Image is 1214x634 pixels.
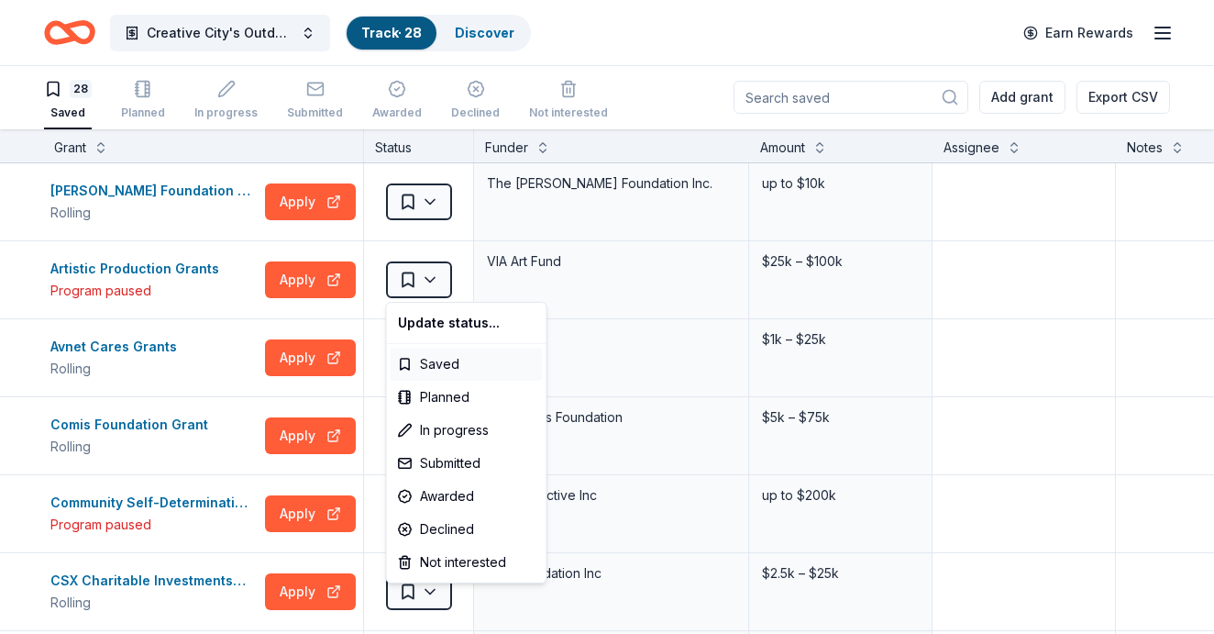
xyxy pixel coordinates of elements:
div: Declined [391,513,543,546]
div: Planned [391,381,543,414]
div: In progress [391,414,543,447]
div: Update status... [391,306,543,339]
div: Awarded [391,480,543,513]
div: Submitted [391,447,543,480]
div: Not interested [391,546,543,579]
div: Saved [391,348,543,381]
